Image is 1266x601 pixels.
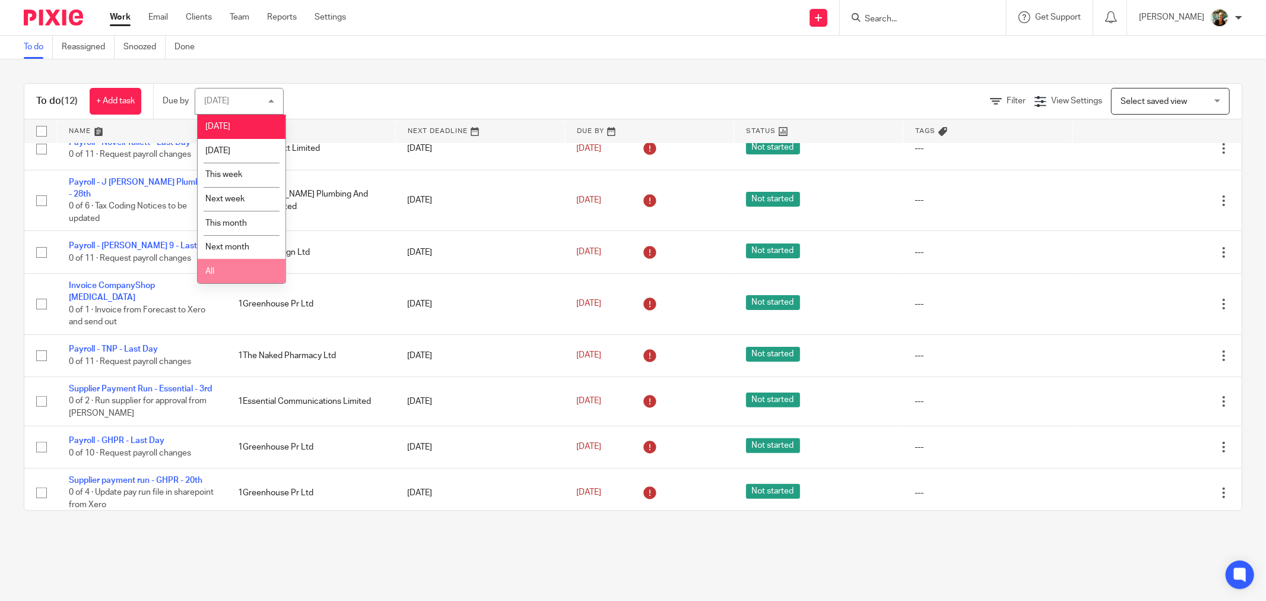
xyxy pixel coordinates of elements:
a: Supplier Payment Run - Essential - 3rd [69,385,212,393]
td: [DATE] [395,469,564,517]
input: Search [864,14,970,25]
span: [DATE] [576,443,601,451]
div: [DATE] [204,97,229,105]
span: (12) [61,96,78,106]
a: Reassigned [62,36,115,59]
span: [DATE] [576,489,601,497]
span: Not started [746,243,800,258]
span: 0 of 10 · Request payroll changes [69,449,191,457]
p: [PERSON_NAME] [1139,11,1204,23]
a: Settings [315,11,346,23]
td: 1Greenhouse Pr Ltd [226,273,395,334]
a: Payroll - [PERSON_NAME] 9 - Last Day [69,242,214,250]
span: Not started [746,295,800,310]
span: View Settings [1051,97,1102,105]
span: 0 of 11 · Request payroll changes [69,151,191,159]
a: Reports [267,11,297,23]
div: --- [915,441,1061,453]
a: Team [230,11,249,23]
span: 0 of 4 · Update pay run file in sharepoint from Xero [69,489,214,510]
td: [DATE] [395,170,564,231]
span: Not started [746,438,800,453]
span: 0 of 6 · Tax Coding Notices to be updated [69,203,187,223]
td: [DATE] [395,377,564,426]
span: 0 of 2 · Run supplier for approval from [PERSON_NAME] [69,397,207,418]
span: All [205,267,214,276]
td: 1Luna 9 Design Ltd [226,231,395,273]
span: This week [205,170,242,179]
span: Select saved view [1121,97,1187,106]
td: 1The Naked Pharmacy Ltd [226,334,395,377]
a: Work [110,11,131,23]
a: To do [24,36,53,59]
span: Not started [746,140,800,154]
span: Not started [746,192,800,207]
div: --- [915,143,1061,154]
span: Not started [746,393,800,407]
div: --- [915,396,1061,407]
img: Photo2.jpg [1210,8,1229,27]
span: [DATE] [576,300,601,308]
td: 1Greenhouse Pr Ltd [226,426,395,468]
a: Payroll - TNP - Last Day [69,345,158,353]
td: 1Novell Tullett Limited [226,128,395,170]
a: Clients [186,11,212,23]
a: Snoozed [123,36,166,59]
div: --- [915,246,1061,258]
div: --- [915,194,1061,206]
a: + Add task [90,88,141,115]
a: Payroll - GHPR - Last Day [69,436,164,445]
span: Next month [205,243,249,251]
span: [DATE] [576,196,601,204]
td: 1Greenhouse Pr Ltd [226,469,395,517]
span: Tags [915,128,935,134]
a: Supplier payment run - GHPR - 20th [69,476,202,485]
span: Not started [746,484,800,499]
td: [DATE] [395,231,564,273]
span: This month [205,219,247,227]
td: [DATE] [395,334,564,377]
span: Get Support [1035,13,1081,21]
a: Email [148,11,168,23]
span: [DATE] [205,147,230,155]
td: 1Essential Communications Limited [226,377,395,426]
div: --- [915,350,1061,362]
span: 0 of 11 · Request payroll changes [69,254,191,262]
a: Payroll - J [PERSON_NAME] Plumbing - 28th [69,178,211,198]
span: 0 of 1 · Invoice from Forecast to Xero and send out [69,306,205,327]
td: [DATE] [395,128,564,170]
span: [DATE] [205,122,230,131]
div: --- [915,487,1061,499]
span: [DATE] [576,397,601,406]
span: [DATE] [576,144,601,153]
td: [DATE] [395,273,564,334]
td: [DATE] [395,426,564,468]
h1: To do [36,95,78,107]
span: 0 of 11 · Request payroll changes [69,358,191,366]
span: [DATE] [576,248,601,257]
p: Due by [163,95,189,107]
span: Not started [746,347,800,362]
a: Done [174,36,204,59]
div: --- [915,298,1061,310]
span: Next week [205,195,245,203]
a: Invoice CompanyShop [MEDICAL_DATA] [69,281,155,302]
td: 1J [PERSON_NAME] Plumbing And Heating Limited [226,170,395,231]
img: Pixie [24,10,83,26]
span: [DATE] [576,352,601,360]
span: Filter [1007,97,1026,105]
